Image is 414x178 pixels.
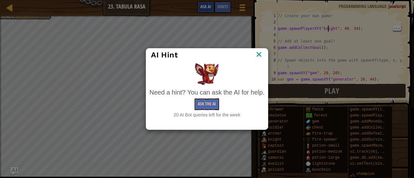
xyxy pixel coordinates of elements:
[151,50,178,59] span: AI Hint
[195,63,219,85] img: AI Hint Animal
[255,50,263,60] img: IconClose.svg
[195,98,219,110] button: Ask the AI
[149,112,264,118] div: 20 AI Bot queries left for the week
[149,88,264,97] div: Need a hint? You can ask the AI for help.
